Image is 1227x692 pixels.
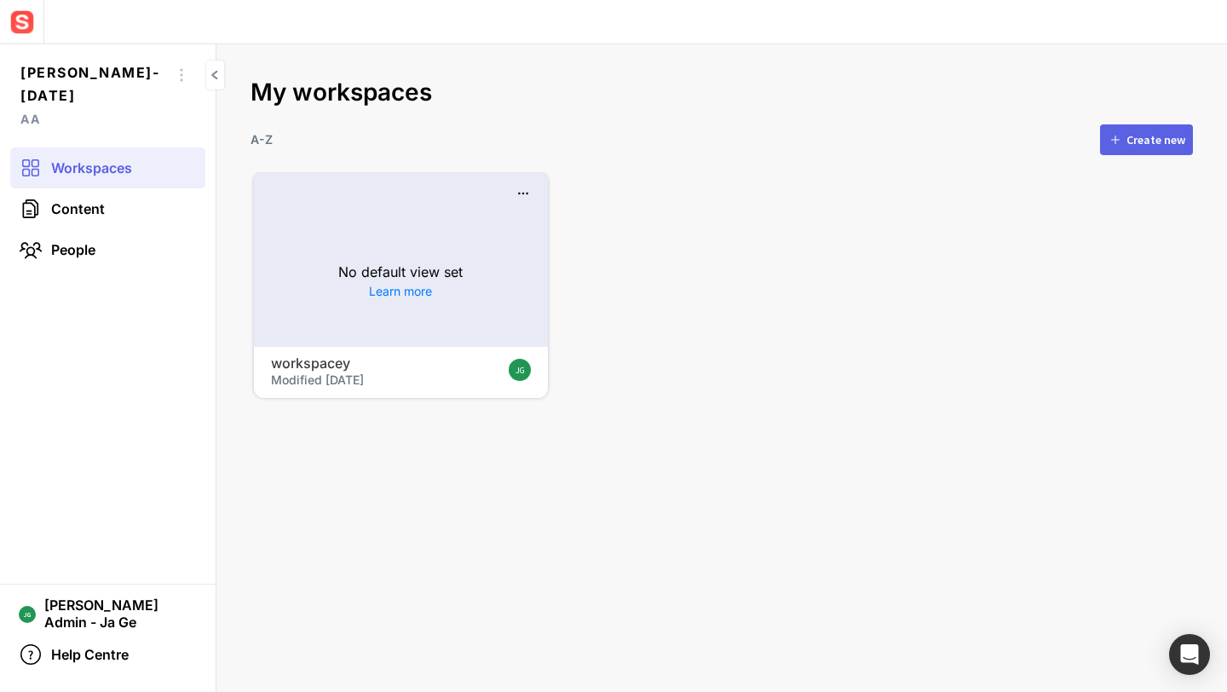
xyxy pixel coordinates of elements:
[515,364,524,375] text: JG
[338,262,463,282] p: No default view set
[44,597,197,631] span: [PERSON_NAME] Admin - Ja Ge
[1169,634,1210,675] div: Open Intercom Messenger
[7,7,37,37] img: sensat
[10,188,205,229] a: Content
[10,634,205,675] a: Help Centre
[20,107,168,130] span: aa
[1126,134,1185,146] div: Create new
[10,229,205,270] a: People
[271,372,364,387] span: Modified [DATE]
[51,200,105,217] span: Content
[251,78,1193,107] h2: My workspaces
[23,610,31,619] text: JG
[1100,124,1193,155] button: Create new
[20,61,168,107] span: [PERSON_NAME]-[DATE]
[369,282,432,300] a: Learn more
[251,130,273,148] p: A-Z
[51,241,95,258] span: People
[51,646,129,663] span: Help Centre
[271,355,466,372] h4: workspacey
[51,159,132,176] span: Workspaces
[10,147,205,188] a: Workspaces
